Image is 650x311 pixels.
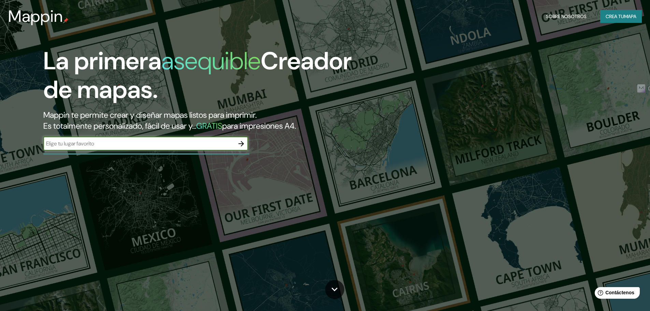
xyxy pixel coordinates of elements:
[161,45,261,77] font: asequible
[43,110,257,120] font: Mappin te permite crear y diseñar mapas listos para imprimir.
[43,121,196,131] font: Es totalmente personalizado, fácil de usar y...
[600,10,642,23] button: Crea tumapa
[196,121,222,131] font: GRATIS
[43,140,234,147] input: Elige tu lugar favorito
[606,13,624,19] font: Crea tu
[589,284,642,303] iframe: Lanzador de widgets de ayuda
[63,18,69,23] img: pin de mapeo
[8,5,63,27] font: Mappin
[546,13,587,19] font: Sobre nosotros
[43,45,161,77] font: La primera
[222,121,296,131] font: para impresiones A4.
[543,10,589,23] button: Sobre nosotros
[43,45,352,105] font: Creador de mapas.
[624,13,636,19] font: mapa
